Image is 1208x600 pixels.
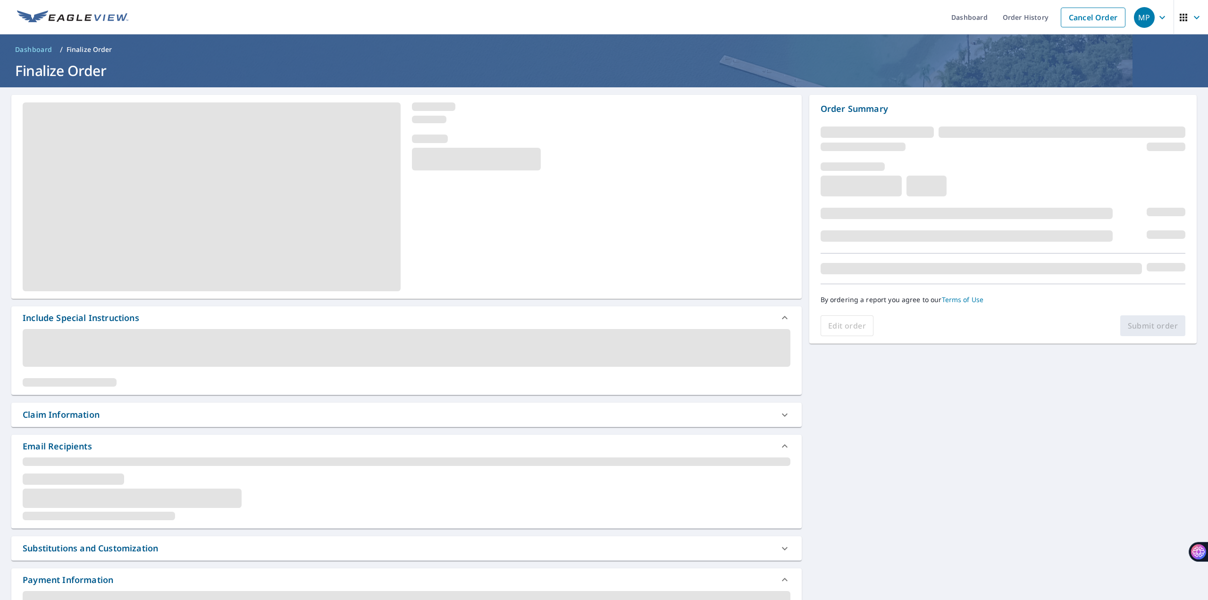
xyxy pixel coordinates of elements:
[11,403,802,427] div: Claim Information
[23,312,139,324] div: Include Special Instructions
[11,42,1197,57] nav: breadcrumb
[1061,8,1125,27] a: Cancel Order
[11,306,802,329] div: Include Special Instructions
[60,44,63,55] li: /
[11,568,802,591] div: Payment Information
[821,296,1185,304] p: By ordering a report you agree to our
[23,542,158,555] div: Substitutions and Customization
[23,408,100,421] div: Claim Information
[11,42,56,57] a: Dashboard
[11,536,802,560] div: Substitutions and Customization
[11,61,1197,80] h1: Finalize Order
[821,102,1185,115] p: Order Summary
[942,295,984,304] a: Terms of Use
[67,45,112,54] p: Finalize Order
[23,440,92,453] div: Email Recipients
[23,574,113,586] div: Payment Information
[11,435,802,457] div: Email Recipients
[1134,7,1155,28] div: MP
[17,10,128,25] img: EV Logo
[15,45,52,54] span: Dashboard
